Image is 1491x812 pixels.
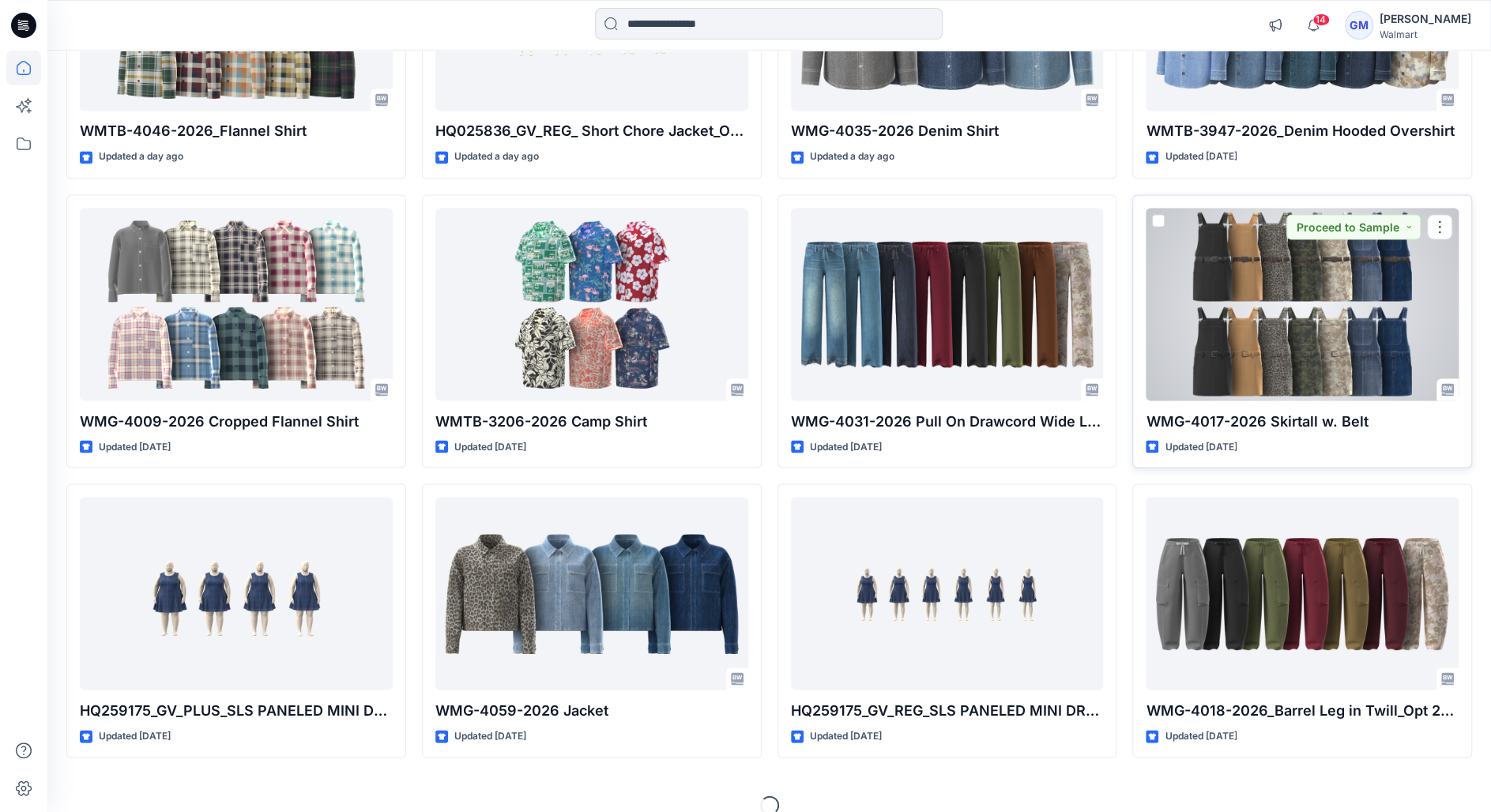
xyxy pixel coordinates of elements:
p: Updated [DATE] [1165,727,1237,744]
div: [PERSON_NAME] [1380,9,1471,28]
p: Updated [DATE] [810,438,882,455]
div: Walmart [1380,28,1471,40]
p: Updated a day ago [99,148,183,165]
p: WMG-4009-2026 Cropped Flannel Shirt [80,410,393,432]
span: 14 [1312,13,1330,26]
p: Updated [DATE] [99,727,171,744]
p: Updated [DATE] [454,438,526,455]
p: Updated a day ago [810,148,894,165]
a: WMG-4031-2026 Pull On Drawcord Wide Leg_Opt3 [791,208,1104,400]
p: WMG-4017-2026 Skirtall w. Belt [1146,410,1459,432]
p: WMG-4018-2026_Barrel Leg in Twill_Opt 2-HK Version-Styling [1146,699,1459,721]
p: Updated [DATE] [810,727,882,744]
a: WMG-4018-2026_Barrel Leg in Twill_Opt 2-HK Version-Styling [1146,497,1459,690]
p: WMTB-4046-2026_Flannel Shirt [80,120,393,142]
p: HQ259175_GV_REG_SLS PANELED MINI DRESS [791,699,1104,721]
a: HQ259175_GV_PLUS_SLS PANELED MINI DRESS [80,497,393,690]
p: WMTB-3947-2026_Denim Hooded Overshirt [1146,120,1459,142]
p: HQ259175_GV_PLUS_SLS PANELED MINI DRESS [80,699,393,721]
p: WMG-4059-2026 Jacket [435,699,748,721]
p: WMG-4035-2026 Denim Shirt [791,120,1104,142]
div: GM [1345,11,1373,39]
a: HQ259175_GV_REG_SLS PANELED MINI DRESS [791,497,1104,690]
p: Updated [DATE] [99,438,171,455]
a: WMG-4017-2026 Skirtall w. Belt [1146,208,1459,400]
a: WMG-4059-2026 Jacket [435,497,748,690]
a: WMG-4009-2026 Cropped Flannel Shirt [80,208,393,400]
p: WMG-4031-2026 Pull On Drawcord Wide Leg_Opt3 [791,410,1104,432]
p: Updated [DATE] [1165,438,1237,455]
p: WMTB-3206-2026 Camp Shirt [435,410,748,432]
p: HQ025836_GV_REG_ Short Chore Jacket_OP-2 [435,120,748,142]
a: WMTB-3206-2026 Camp Shirt [435,208,748,400]
p: Updated [DATE] [454,727,526,744]
p: Updated a day ago [454,148,539,165]
p: Updated [DATE] [1165,148,1237,165]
